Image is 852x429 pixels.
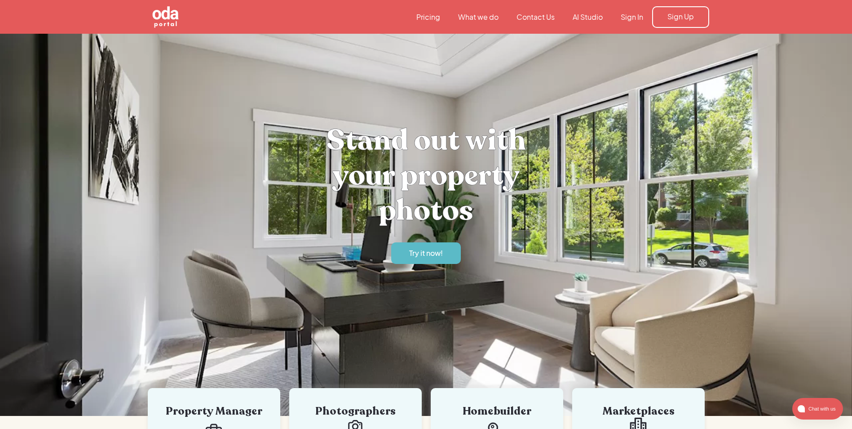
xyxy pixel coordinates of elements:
a: Contact Us [508,12,564,22]
a: Pricing [407,12,449,22]
div: Photographers [303,406,408,417]
a: Sign In [612,12,652,22]
span: Chat with us [805,404,838,414]
a: AI Studio [564,12,612,22]
a: What we do [449,12,508,22]
h1: Stand out with your property photos [291,123,561,228]
button: atlas-launcher [792,398,843,420]
div: Marketplaces [586,406,691,417]
a: Try it now! [391,242,461,264]
div: Sign Up [667,12,694,22]
a: home [143,5,229,29]
a: Sign Up [652,6,709,28]
div: Property Manager [161,406,267,417]
div: Try it now! [409,248,443,258]
div: Homebuilder [444,406,550,417]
